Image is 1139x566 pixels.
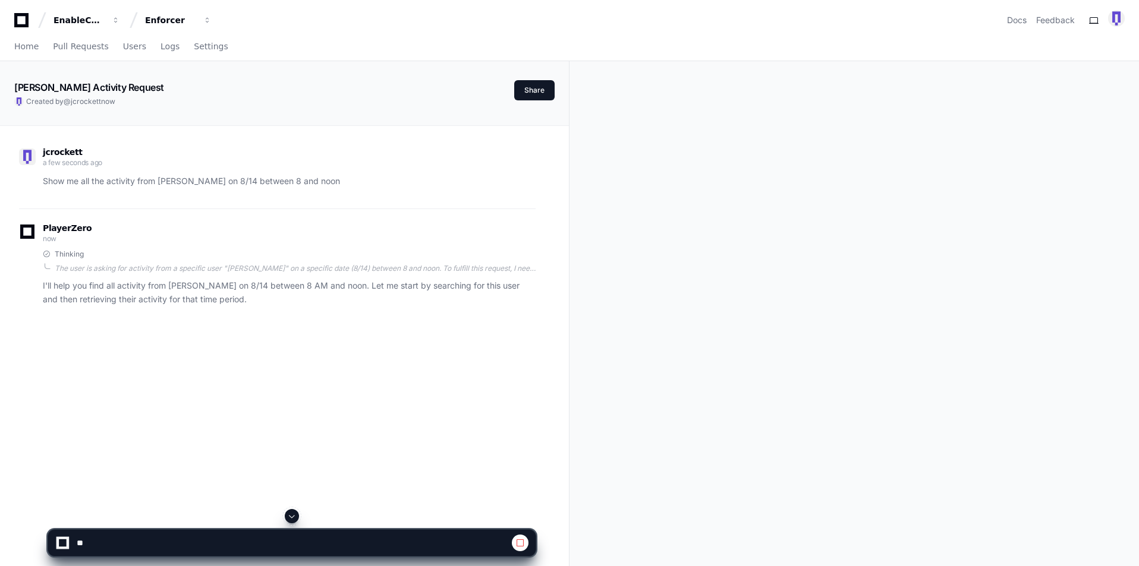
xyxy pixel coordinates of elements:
[161,33,180,61] a: Logs
[1101,527,1133,559] iframe: Open customer support
[43,158,102,167] span: a few seconds ago
[140,10,216,31] button: Enforcer
[194,43,228,50] span: Settings
[514,80,555,100] button: Share
[194,33,228,61] a: Settings
[1036,14,1075,26] button: Feedback
[1007,14,1027,26] a: Docs
[43,147,83,157] span: jcrockett
[43,279,536,306] p: I'll help you find all activity from [PERSON_NAME] on 8/14 between 8 AM and noon. Let me start by...
[43,224,92,232] span: PlayerZero
[26,97,115,106] span: Created by
[14,97,24,106] img: 120491586
[49,10,125,31] button: EnableComp
[1108,10,1125,27] img: 120491586
[55,264,536,273] div: The user is asking for activity from a specific user "[PERSON_NAME]" on a specific date (8/14) be...
[123,33,146,61] a: Users
[14,33,39,61] a: Home
[55,249,84,259] span: Thinking
[53,43,108,50] span: Pull Requests
[14,43,39,50] span: Home
[71,97,101,106] span: jcrockett
[145,14,196,26] div: Enforcer
[64,97,71,106] span: @
[161,43,180,50] span: Logs
[14,81,164,93] app-text-character-animate: [PERSON_NAME] Activity Request
[123,43,146,50] span: Users
[54,14,105,26] div: EnableComp
[101,97,115,106] span: now
[43,234,56,243] span: now
[19,148,36,165] img: 120491586
[43,175,536,188] p: Show me all the activity from [PERSON_NAME] on 8/14 between 8 and noon
[53,33,108,61] a: Pull Requests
